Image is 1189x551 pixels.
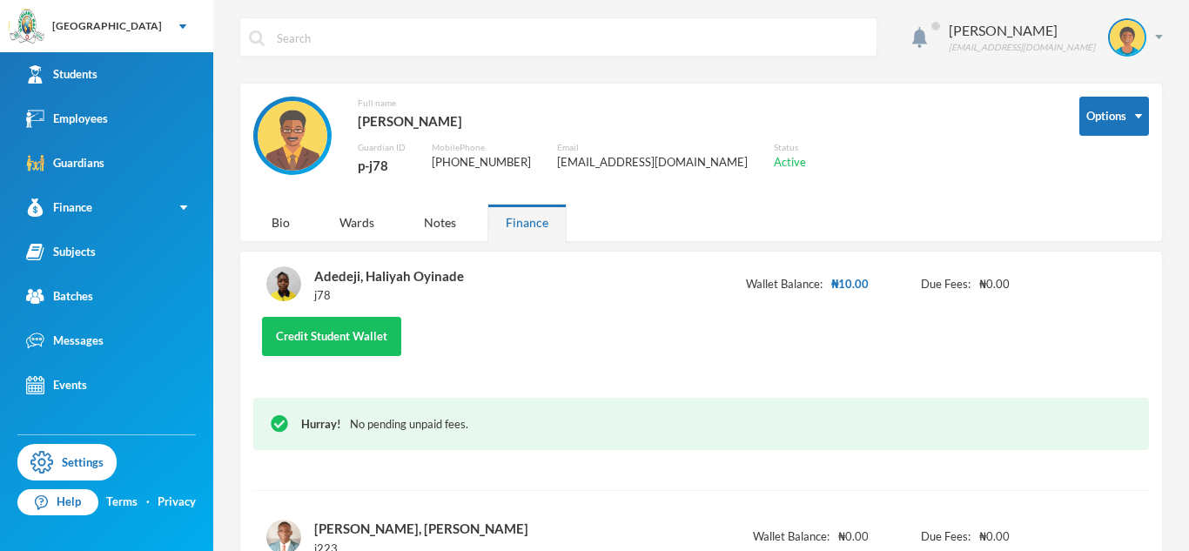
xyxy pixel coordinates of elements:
[746,276,823,293] span: Wallet Balance:
[253,204,308,241] div: Bio
[432,141,531,154] div: Mobile Phone
[949,20,1095,41] div: [PERSON_NAME]
[949,41,1095,54] div: [EMAIL_ADDRESS][DOMAIN_NAME]
[258,101,327,171] img: GUARDIAN
[262,317,401,356] button: Credit Student Wallet
[17,489,98,515] a: Help
[26,154,104,172] div: Guardians
[838,528,869,546] span: ₦0.00
[26,110,108,128] div: Employees
[358,141,406,154] div: Guardian ID
[17,444,117,480] a: Settings
[358,154,406,177] div: p-j78
[557,154,748,171] div: [EMAIL_ADDRESS][DOMAIN_NAME]
[26,65,97,84] div: Students
[432,154,531,171] div: [PHONE_NUMBER]
[831,276,869,293] span: ₦10.00
[301,416,1132,433] div: No pending unpaid fees.
[249,30,265,46] img: search
[358,97,806,110] div: Full name
[266,266,301,301] img: STUDENT
[275,18,868,57] input: Search
[921,276,971,293] span: Due Fees:
[26,376,87,394] div: Events
[26,332,104,350] div: Messages
[1079,97,1149,136] button: Options
[557,141,748,154] div: Email
[271,415,288,433] img: !
[979,276,1010,293] span: ₦0.00
[158,494,196,511] a: Privacy
[753,528,830,546] span: Wallet Balance:
[406,204,474,241] div: Notes
[10,10,44,44] img: logo
[314,265,464,287] div: Adedeji, Haliyah Oyinade
[774,141,806,154] div: Status
[1110,20,1145,55] img: STUDENT
[26,243,96,261] div: Subjects
[26,198,92,217] div: Finance
[106,494,138,511] a: Terms
[487,204,567,241] div: Finance
[146,494,150,511] div: ·
[921,528,971,546] span: Due Fees:
[314,517,528,540] div: [PERSON_NAME], [PERSON_NAME]
[979,528,1010,546] span: ₦0.00
[52,18,162,34] div: [GEOGRAPHIC_DATA]
[301,417,341,431] span: Hurray!
[774,154,806,171] div: Active
[358,110,806,132] div: [PERSON_NAME]
[26,287,93,306] div: Batches
[321,204,393,241] div: Wards
[314,287,464,305] div: j78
